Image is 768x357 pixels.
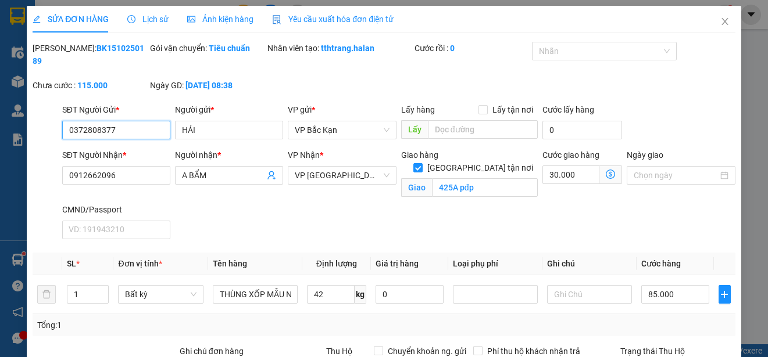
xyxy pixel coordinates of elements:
span: Yêu cầu xuất hóa đơn điện tử [272,15,394,24]
label: Cước lấy hàng [542,105,594,114]
div: Ngày GD: [150,79,265,92]
span: SỬA ĐƠN HÀNG [33,15,109,24]
div: Cước rồi : [415,42,530,55]
span: plus [719,290,730,299]
span: Lấy [401,120,428,139]
span: user-add [267,171,276,180]
label: Ngày giao [627,150,663,160]
div: Tổng: 1 [37,319,297,331]
span: VP Bắc Kạn [295,121,389,139]
span: Ảnh kiện hàng [187,15,253,24]
b: Tiêu chuẩn [209,44,250,53]
div: SĐT Người Nhận [62,149,170,161]
div: Nhân viên tạo: [267,42,412,55]
div: Người gửi [175,103,283,116]
span: Tên hàng [213,259,247,268]
span: Bất kỳ [125,286,196,303]
div: VP gửi [288,103,396,116]
input: Ghi Chú [547,285,632,304]
input: VD: Bàn, Ghế [213,285,298,304]
span: Giao hàng [401,150,438,160]
th: Ghi chú [542,253,637,275]
b: 0 [450,44,455,53]
span: kg [355,285,366,304]
span: picture [187,15,195,23]
span: Lấy tận nơi [488,103,538,116]
button: plus [719,285,731,304]
span: close [720,17,730,26]
div: Chưa cước : [33,79,148,92]
div: SĐT Người Gửi [62,103,170,116]
div: Người nhận [175,149,283,161]
span: Thu Hộ [326,347,352,356]
button: Close [709,6,741,38]
span: Định lượng [316,259,357,268]
div: [PERSON_NAME]: [33,42,148,67]
label: Cước giao hàng [542,150,599,160]
label: Ghi chú đơn hàng [180,347,244,356]
input: Cước giao hàng [542,165,600,184]
b: tthtrang.halan [321,44,374,53]
span: Cước hàng [641,259,681,268]
span: dollar-circle [606,170,615,179]
div: Gói vận chuyển: [150,42,265,55]
span: edit [33,15,41,23]
span: Lấy hàng [401,105,435,114]
span: SL [67,259,76,268]
div: CMND/Passport [62,203,170,216]
span: VP Bắc Sơn [295,167,389,184]
span: clock-circle [127,15,135,23]
input: Giao tận nơi [432,178,538,197]
input: Cước lấy hàng [542,121,623,139]
b: [DATE] 08:38 [185,81,233,90]
input: Ngày giao [634,169,717,182]
span: [GEOGRAPHIC_DATA] tận nơi [423,161,538,174]
th: Loại phụ phí [448,253,542,275]
span: Đơn vị tính [118,259,162,268]
span: Giao [401,178,432,197]
input: Dọc đường [428,120,538,139]
button: delete [37,285,56,304]
b: 115.000 [77,81,108,90]
img: icon [272,15,281,24]
span: Lịch sử [127,15,169,24]
span: VP Nhận [288,150,320,160]
span: Giá trị hàng [376,259,419,268]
